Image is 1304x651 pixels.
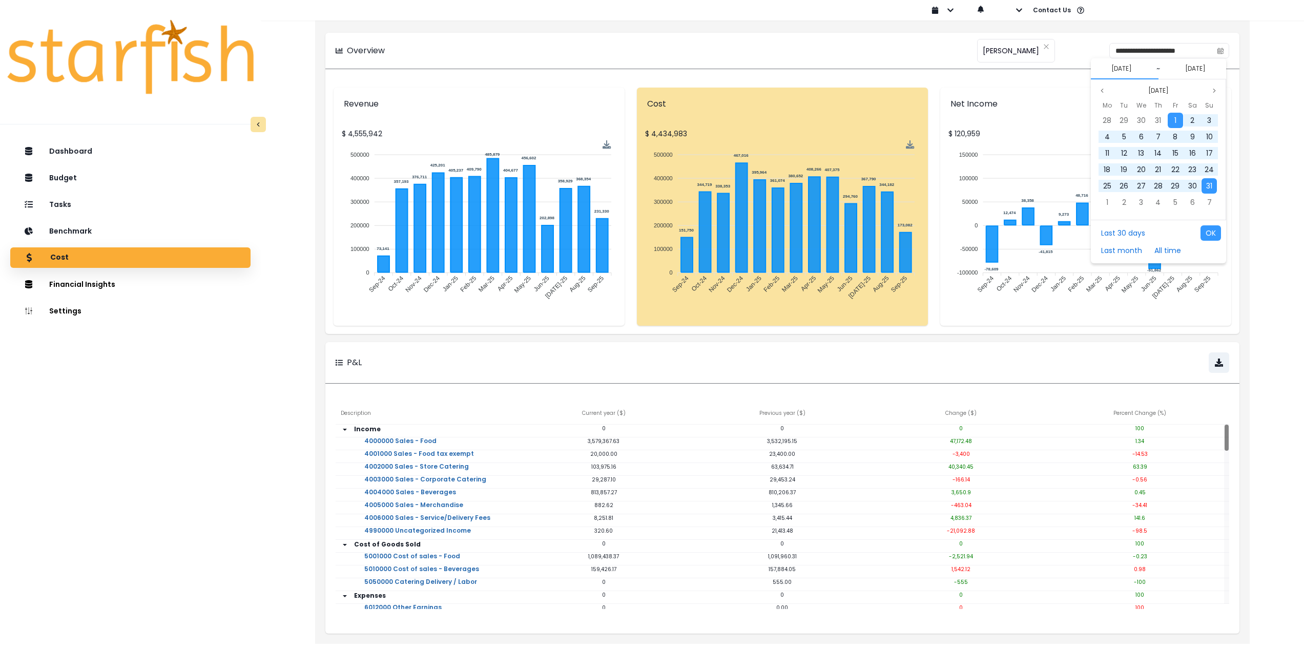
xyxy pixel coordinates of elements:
[404,275,423,293] tspan: Nov-24
[1115,178,1132,194] div: 26 Aug 2025
[1133,145,1150,161] div: 13 Aug 2025
[50,253,69,262] p: Cost
[341,541,349,549] svg: arrow down
[645,129,920,139] p: $ 4,434,983
[354,425,381,433] strong: Income
[1150,112,1167,129] div: 31 Jul 2025
[568,274,587,293] tspan: Aug-25
[1050,604,1229,612] p: 100
[1105,148,1109,158] span: 11
[690,275,709,293] tspan: Oct-24
[344,98,614,110] p: Revenue
[514,553,693,560] p: 1,089,438.37
[780,275,799,293] tspan: Mar-25
[10,194,251,215] button: Tasks
[1043,41,1049,52] button: Clear
[693,463,872,471] p: 63,634.71
[1104,164,1110,175] span: 18
[1208,85,1220,97] button: Next month
[514,450,693,458] p: 20,000.00
[1181,62,1210,75] button: Select end date
[693,604,872,612] p: 0.00
[356,463,477,484] a: 4002000 Sales - Store Catering
[872,501,1050,509] p: -463.04
[1201,178,1218,194] div: 31 Aug 2025
[356,450,482,471] a: 4001000 Sales - Food tax exempt
[10,141,251,161] button: Dashboard
[514,476,693,484] p: 29,287.10
[341,426,349,434] span: arrow down
[1103,115,1111,125] span: 28
[1050,553,1229,560] p: -0.23
[1156,132,1161,142] span: 7
[49,147,92,156] p: Dashboard
[1206,132,1213,142] span: 10
[586,275,605,293] tspan: Sep-25
[693,514,872,522] p: 3,415.44
[872,578,1050,586] p: -555
[1201,112,1218,129] div: 03 Aug 2025
[1133,99,1150,112] div: Wednesday
[1067,275,1086,293] tspan: Feb-25
[514,501,693,509] p: 882.62
[1155,164,1161,175] span: 21
[654,152,673,158] tspan: 500000
[693,425,872,432] p: 0
[1184,129,1200,145] div: 09 Aug 2025
[514,463,693,471] p: 103,975.16
[872,527,1050,535] p: -21,092.88
[1201,145,1218,161] div: 17 Aug 2025
[1140,275,1158,293] tspan: Jun-25
[654,175,673,181] tspan: 400000
[1139,132,1144,142] span: 6
[693,404,872,425] div: Previous year ( $ )
[1201,194,1218,211] div: 07 Sep 2025
[1211,88,1217,94] svg: page next
[1106,197,1108,207] span: 1
[366,269,369,276] tspan: 0
[514,489,693,496] p: 813,857.27
[356,565,487,586] a: 5010000 Cost of sales - Beverages
[1096,225,1150,241] button: Last 30 days
[342,129,616,139] p: $ 4,555,942
[1207,197,1212,207] span: 7
[441,275,460,293] tspan: Jan-25
[950,98,1221,110] p: Net Income
[1167,161,1184,178] div: 22 Aug 2025
[1190,132,1195,142] span: 9
[49,200,71,209] p: Tasks
[1050,514,1229,522] p: 141.6
[1050,437,1229,445] p: 1.34
[1206,148,1213,158] span: 17
[356,527,479,548] a: 4990000 Uncategorized Income
[1115,112,1132,129] div: 29 Jul 2025
[1201,99,1218,112] div: Sunday
[422,275,441,293] tspan: Dec-24
[889,275,908,293] tspan: Sep-25
[10,167,251,188] button: Budget
[341,592,349,600] span: arrow down
[514,591,693,599] p: 0
[1167,129,1184,145] div: 08 Aug 2025
[872,404,1050,425] div: Change ( $ )
[872,565,1050,573] p: 1,542.12
[1050,591,1229,599] p: 100
[1217,47,1224,54] svg: calendar
[1133,129,1150,145] div: 06 Aug 2025
[1099,99,1115,112] div: Monday
[514,527,693,535] p: 320.60
[1206,181,1212,191] span: 31
[356,514,499,535] a: 4006000 Sales - Service/Delivery Fees
[356,604,450,624] a: 6012000 Other Earnings
[762,275,781,293] tspan: Feb-25
[1099,99,1218,211] div: Aug 2025
[1050,527,1229,535] p: -98.5
[514,540,693,548] p: 0
[693,476,872,484] p: 29,453.24
[872,514,1050,522] p: 4,836.37
[1099,88,1105,94] svg: page previous
[1133,161,1150,178] div: 20 Aug 2025
[1115,145,1132,161] div: 12 Aug 2025
[1173,132,1177,142] span: 8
